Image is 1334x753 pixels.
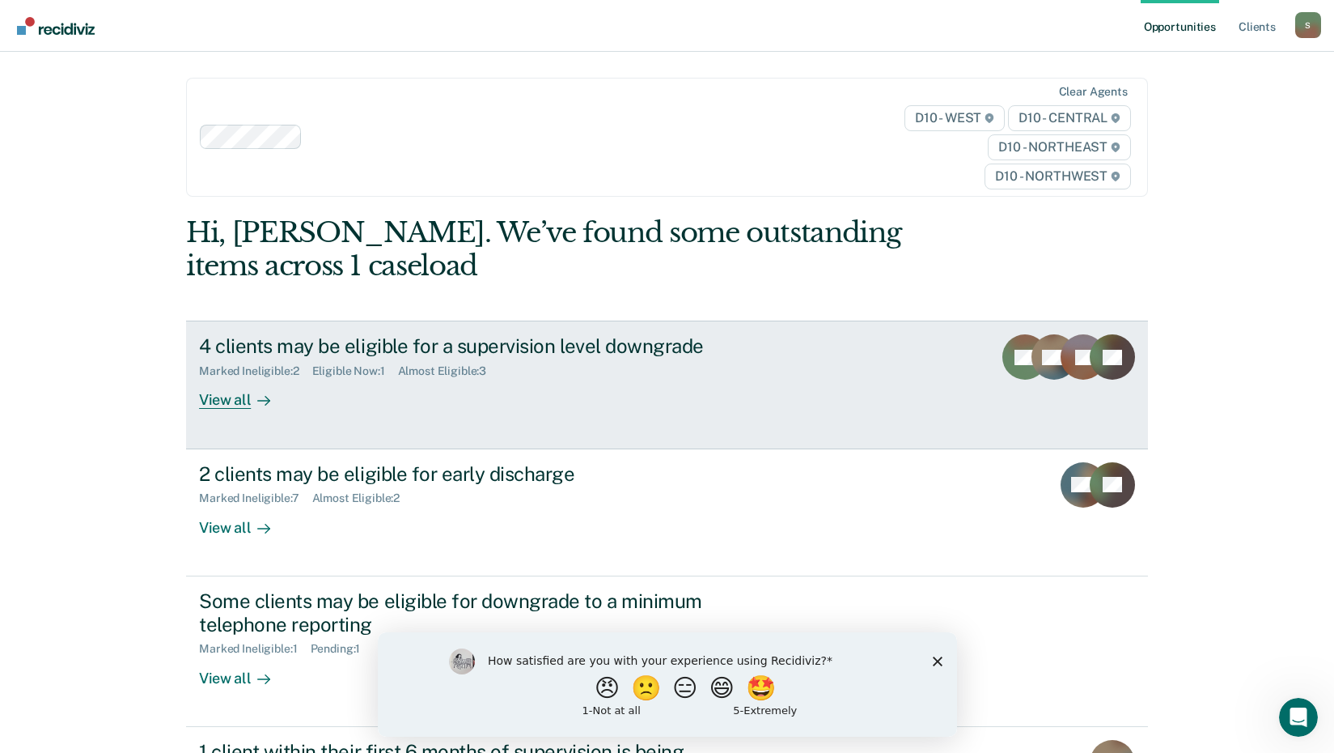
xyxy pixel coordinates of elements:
div: View all [199,378,290,410]
span: D10 - NORTHWEST [985,164,1130,189]
span: D10 - NORTHEAST [988,134,1130,160]
a: 4 clients may be eligible for a supervision level downgradeMarked Ineligible:2Eligible Now:1Almos... [186,321,1148,449]
div: 2 clients may be eligible for early discharge [199,462,767,486]
div: Almost Eligible : 3 [398,364,500,378]
div: Marked Ineligible : 2 [199,364,311,378]
div: Eligible Now : 1 [312,364,398,378]
span: D10 - WEST [904,105,1005,131]
a: Some clients may be eligible for downgrade to a minimum telephone reportingMarked Ineligible:1Pen... [186,576,1148,727]
div: 4 clients may be eligible for a supervision level downgrade [199,334,767,358]
div: Hi, [PERSON_NAME]. We’ve found some outstanding items across 1 caseload [186,216,955,283]
iframe: Intercom live chat [1279,698,1318,737]
img: Recidiviz [17,17,95,35]
div: View all [199,505,290,537]
div: Marked Ineligible : 7 [199,491,311,505]
div: Marked Ineligible : 1 [199,642,310,656]
button: Profile dropdown button [1295,12,1321,38]
div: Pending : 1 [311,642,374,656]
span: D10 - CENTRAL [1008,105,1131,131]
iframe: Survey by Kim from Recidiviz [378,632,957,737]
div: Almost Eligible : 2 [312,491,413,505]
div: S [1295,12,1321,38]
a: 2 clients may be eligible for early dischargeMarked Ineligible:7Almost Eligible:2View all [186,449,1148,576]
div: Some clients may be eligible for downgrade to a minimum telephone reporting [199,589,767,636]
div: Clear agents [1059,85,1128,99]
div: View all [199,656,290,687]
